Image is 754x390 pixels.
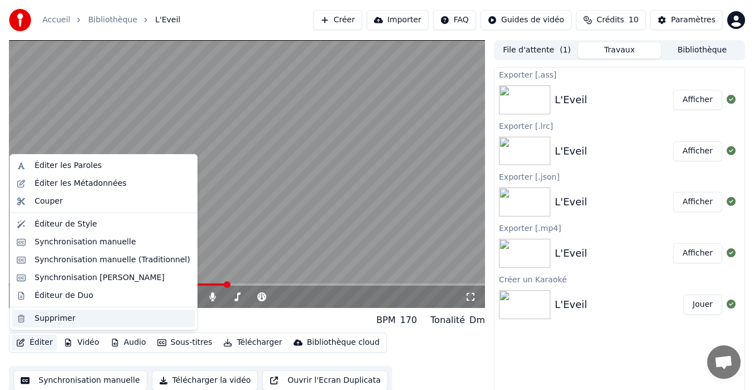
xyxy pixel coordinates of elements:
div: Synchronisation [PERSON_NAME] [35,272,165,283]
div: Bibliothèque cloud [307,337,380,348]
div: Synchronisation manuelle [35,237,136,248]
div: Couper [35,196,63,207]
button: Afficher [673,141,722,161]
span: Crédits [597,15,624,26]
button: Afficher [673,90,722,110]
button: Jouer [683,295,722,315]
div: Supprimer [35,313,75,324]
div: Paramètres [671,15,715,26]
div: Exporter [.ass] [494,68,745,81]
div: BPM [376,314,395,327]
button: Sous-titres [153,335,217,350]
div: L'Eveil [555,194,587,210]
div: Exporter [.mp4] [494,221,745,234]
div: Dm [469,314,485,327]
span: 10 [628,15,638,26]
a: Accueil [42,15,70,26]
div: L'Eveil [555,92,587,108]
button: Bibliothèque [661,42,743,59]
button: Guides de vidéo [481,10,571,30]
button: Télécharger [219,335,286,350]
img: youka [9,9,31,31]
button: Crédits10 [576,10,646,30]
span: ( 1 ) [560,45,571,56]
div: Exporter [.json] [494,170,745,183]
span: L'Eveil [155,15,180,26]
button: Éditer [12,335,57,350]
div: Ouvrir le chat [707,345,741,379]
div: Créer un Karaoké [494,272,745,286]
div: 170 [400,314,417,327]
a: Bibliothèque [88,15,137,26]
button: Importer [367,10,429,30]
button: Afficher [673,243,722,263]
button: Vidéo [59,335,103,350]
button: Afficher [673,192,722,212]
div: Éditeur de Style [35,219,97,230]
div: L'Eveil [555,245,587,261]
button: Audio [106,335,151,350]
div: Tonalité [430,314,465,327]
div: L'Eveil [555,143,587,159]
button: Créer [313,10,362,30]
div: Éditeur de Duo [35,290,93,301]
div: Synchronisation manuelle (Traditionnel) [35,254,190,266]
div: L'Eveil [555,297,587,312]
button: FAQ [433,10,476,30]
button: Travaux [578,42,661,59]
nav: breadcrumb [42,15,180,26]
div: Éditer les Métadonnées [35,178,127,189]
div: Éditer les Paroles [35,160,102,171]
div: Exporter [.lrc] [494,119,745,132]
button: File d'attente [496,42,578,59]
div: L'Eveil [9,312,45,328]
button: Paramètres [650,10,723,30]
